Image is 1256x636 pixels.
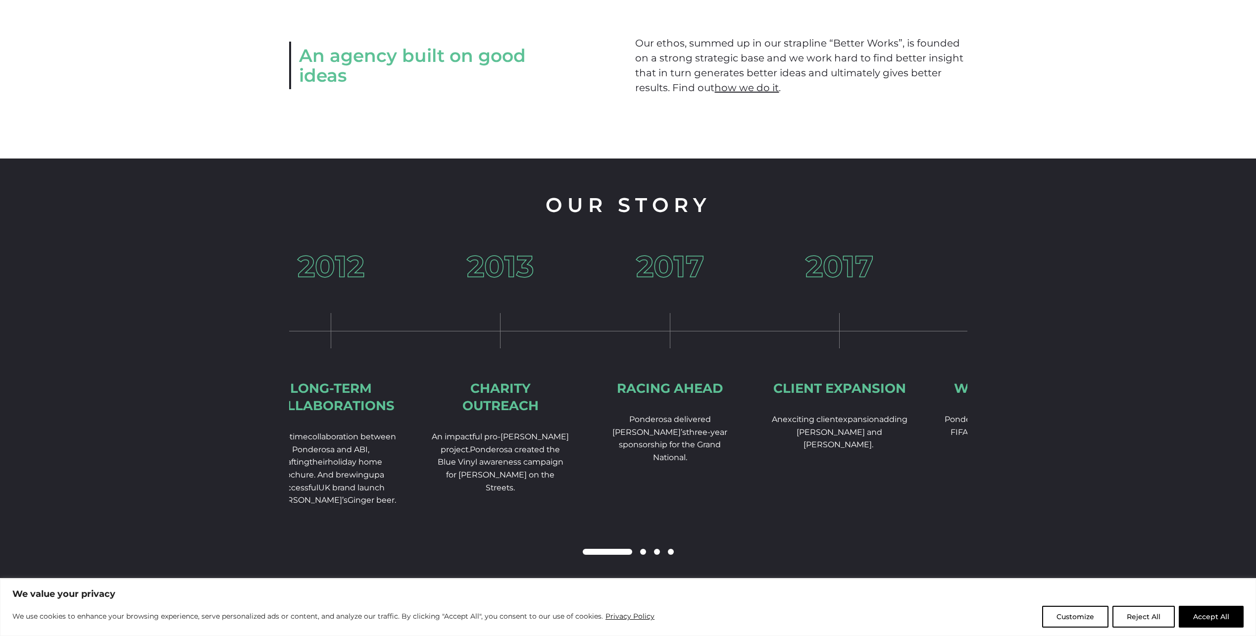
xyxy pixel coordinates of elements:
[838,415,879,424] span: expansion
[788,415,814,424] span: xciting
[314,470,315,479] span: .
[635,36,967,95] p: Our ethos, summed up in our strapline “Better Works”, is founded on a strong strategic base and w...
[297,457,309,467] span: ing
[12,588,1244,600] p: We value your privacy
[1042,606,1108,628] button: Customize
[777,415,783,424] span: n
[12,610,655,622] p: We use cookies to enhance your browsing experience, serve personalized ads or content, and analyz...
[274,495,348,505] span: [PERSON_NAME]’s
[612,427,686,437] span: [PERSON_NAME]’s
[323,470,356,479] span: nd brew
[309,457,318,467] span: th
[773,380,906,397] div: Client expansion
[1112,606,1175,628] button: Reject All
[954,380,1064,397] div: What a score!
[289,42,563,89] h2: An agency built on good ideas
[701,415,711,424] span: ed
[290,432,308,441] span: time
[619,427,727,462] span: three-year sponsorship for the Grand National.
[432,380,570,415] div: Charity Outreach
[318,457,323,467] span: e
[263,483,385,505] span: UK brand launch for
[816,415,838,424] span: client
[369,470,380,479] span: up
[289,190,967,220] h2: Our Story
[262,380,400,415] div: Long-term collaborations
[714,82,779,94] a: how we do it
[298,252,364,281] h3: 2012
[368,445,369,454] span: ,
[1179,606,1244,628] button: Accept All
[356,470,369,479] span: ing
[805,252,873,281] h3: 2017
[945,415,1016,424] span: Ponderosa launch
[323,457,328,467] span: ir
[277,457,382,479] span: holiday home brochure
[438,445,563,467] span: Ponderosa created the Blue Vinyl awareness campaign
[629,415,701,424] span: Ponderosa deliver
[797,427,882,450] span: [PERSON_NAME] and [PERSON_NAME].
[617,380,723,397] div: Racing ahead
[446,470,554,492] span: for [PERSON_NAME] on the Streets.
[636,252,704,281] h3: 2017
[292,432,396,454] span: collaboration between Ponderosa and ABI
[783,415,788,424] span: e
[467,252,534,281] h3: 2013
[879,415,907,424] span: adding
[772,415,777,424] span: A
[317,470,323,479] span: A
[605,610,655,622] a: Privacy Policy
[348,495,396,505] span: Ginger beer.
[432,432,569,454] span: An impactful pro-[PERSON_NAME] project.
[951,415,1074,437] span: Hisense FIFA World Cup Sponsorship.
